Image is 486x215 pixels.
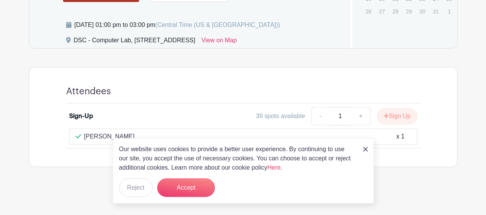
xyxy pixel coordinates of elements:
button: Accept [157,178,215,197]
p: 1 [443,5,455,17]
p: 29 [402,5,415,17]
div: Sign-Up [69,112,93,121]
div: [DATE] 01:00 pm to 03:00 pm [75,20,280,30]
a: Here [267,164,281,171]
a: - [311,107,329,125]
p: 31 [429,5,442,17]
span: (Central Time (US & [GEOGRAPHIC_DATA])) [155,22,280,28]
img: close_button-5f87c8562297e5c2d7936805f587ecaba9071eb48480494691a3f1689db116b3.svg [363,147,368,152]
a: + [351,107,370,125]
h4: Attendees [66,86,111,97]
button: Reject [119,178,153,197]
p: 27 [375,5,388,17]
p: 26 [362,5,375,17]
div: 39 spots available [256,112,305,121]
a: View on Map [201,36,237,48]
button: Sign Up [377,108,417,124]
p: [PERSON_NAME] [84,132,135,141]
p: 30 [416,5,428,17]
p: 28 [389,5,401,17]
p: Our website uses cookies to provide a better user experience. By continuing to use our site, you ... [119,145,355,172]
div: DSC - Computer Lab, [STREET_ADDRESS] [74,36,196,48]
div: x 1 [396,132,404,141]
